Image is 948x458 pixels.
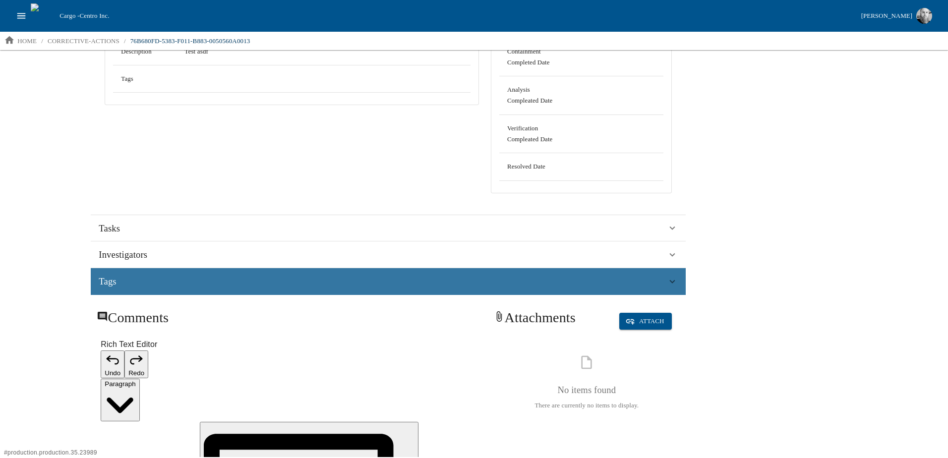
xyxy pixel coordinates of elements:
[499,114,563,153] td: Verification Compleated Date
[101,379,139,421] button: Paragraph, Heading
[619,313,672,330] button: Attach
[857,5,936,27] button: [PERSON_NAME]
[105,380,135,388] span: Paragraph
[99,247,147,262] span: Investigators
[101,350,124,378] button: Undo
[534,401,639,410] p: There are currently no items to display.
[91,268,686,295] div: Tags
[91,215,686,242] div: Tasks
[31,3,56,28] img: cargo logo
[99,274,116,289] span: Tags
[99,221,120,236] span: Tasks
[113,65,177,92] td: Tags
[48,36,119,46] p: corrective-actions
[130,36,250,46] p: 76B680FD-5383-F011-B883-0050560A0013
[499,153,563,180] td: Resolved Date
[499,38,563,76] td: Containment Completed Date
[499,76,563,115] td: Analysis Compleated Date
[105,369,120,377] span: Undo
[17,36,37,46] p: home
[12,6,31,25] button: open drawer
[184,47,463,57] p: Test asdf
[558,383,616,398] h6: No items found
[91,241,686,268] div: Investigators
[861,10,912,22] div: [PERSON_NAME]
[56,11,857,21] div: Cargo -
[44,33,123,49] a: corrective-actions
[79,12,109,19] span: Centro Inc.
[108,310,169,325] span: Comments
[124,36,126,46] li: /
[101,339,477,350] label: Rich Text Editor
[113,38,177,65] td: Description
[493,309,575,327] h2: Attachments
[41,36,43,46] li: /
[128,369,144,377] span: Redo
[126,33,254,49] a: 76B680FD-5383-F011-B883-0050560A0013
[916,8,932,24] img: Profile image
[124,350,148,378] button: Redo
